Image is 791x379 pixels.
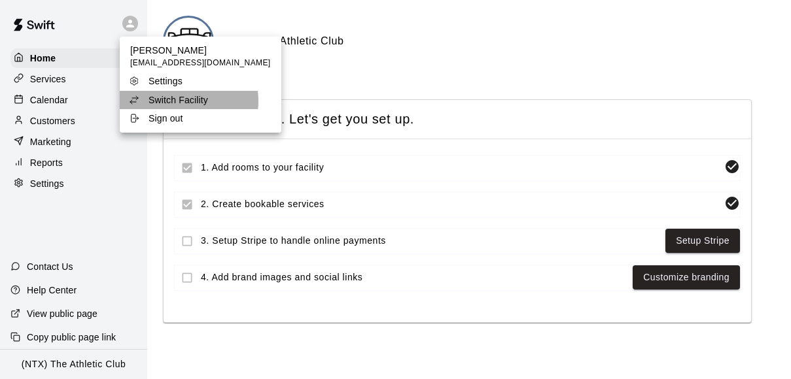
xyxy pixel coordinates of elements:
a: Settings [120,72,281,90]
p: [PERSON_NAME] [130,44,271,57]
p: Switch Facility [149,93,208,107]
a: Switch Facility [120,91,281,109]
span: [EMAIL_ADDRESS][DOMAIN_NAME] [130,57,271,70]
p: Sign out [149,112,183,125]
p: Settings [149,74,183,88]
